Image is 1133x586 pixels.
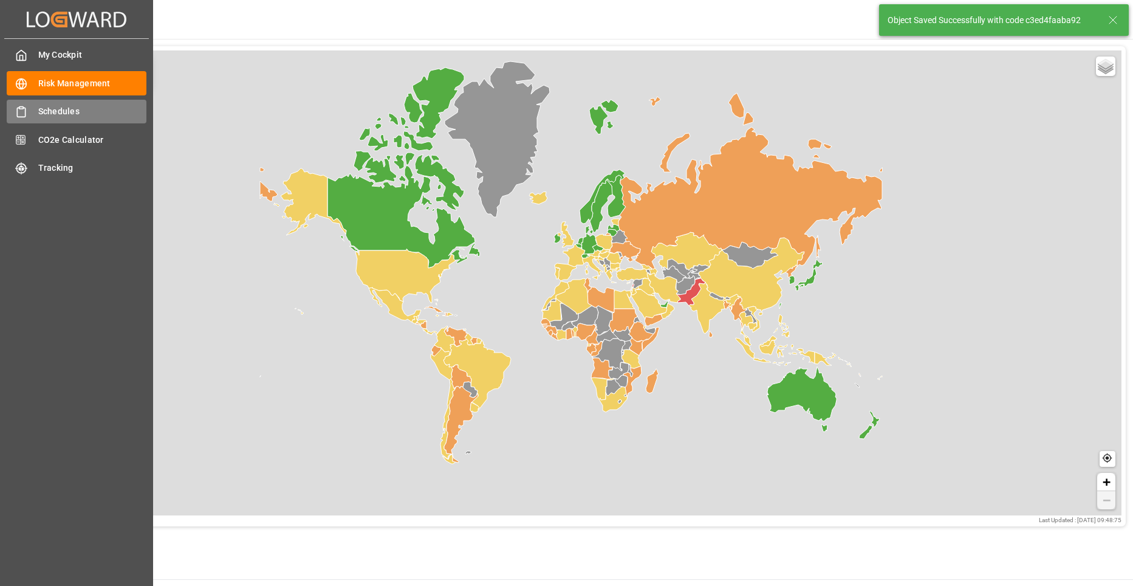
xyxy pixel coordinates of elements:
[1103,492,1111,508] span: −
[1097,473,1115,491] a: Zoom in
[38,134,147,146] span: CO2e Calculator
[7,71,146,95] a: Risk Management
[38,49,147,61] span: My Cockpit
[7,128,146,151] a: CO2e Calculator
[7,43,146,67] a: My Cockpit
[1103,474,1111,489] span: +
[7,156,146,180] a: Tracking
[52,515,1121,525] div: Last Updated : [DATE] 09:48:75
[7,100,146,123] a: Schedules
[1097,491,1115,509] a: Zoom out
[38,162,147,174] span: Tracking
[38,77,147,90] span: Risk Management
[1096,57,1115,76] a: Layers
[38,105,147,118] span: Schedules
[888,14,1097,27] div: Object Saved Successfully with code c3ed4faaba92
